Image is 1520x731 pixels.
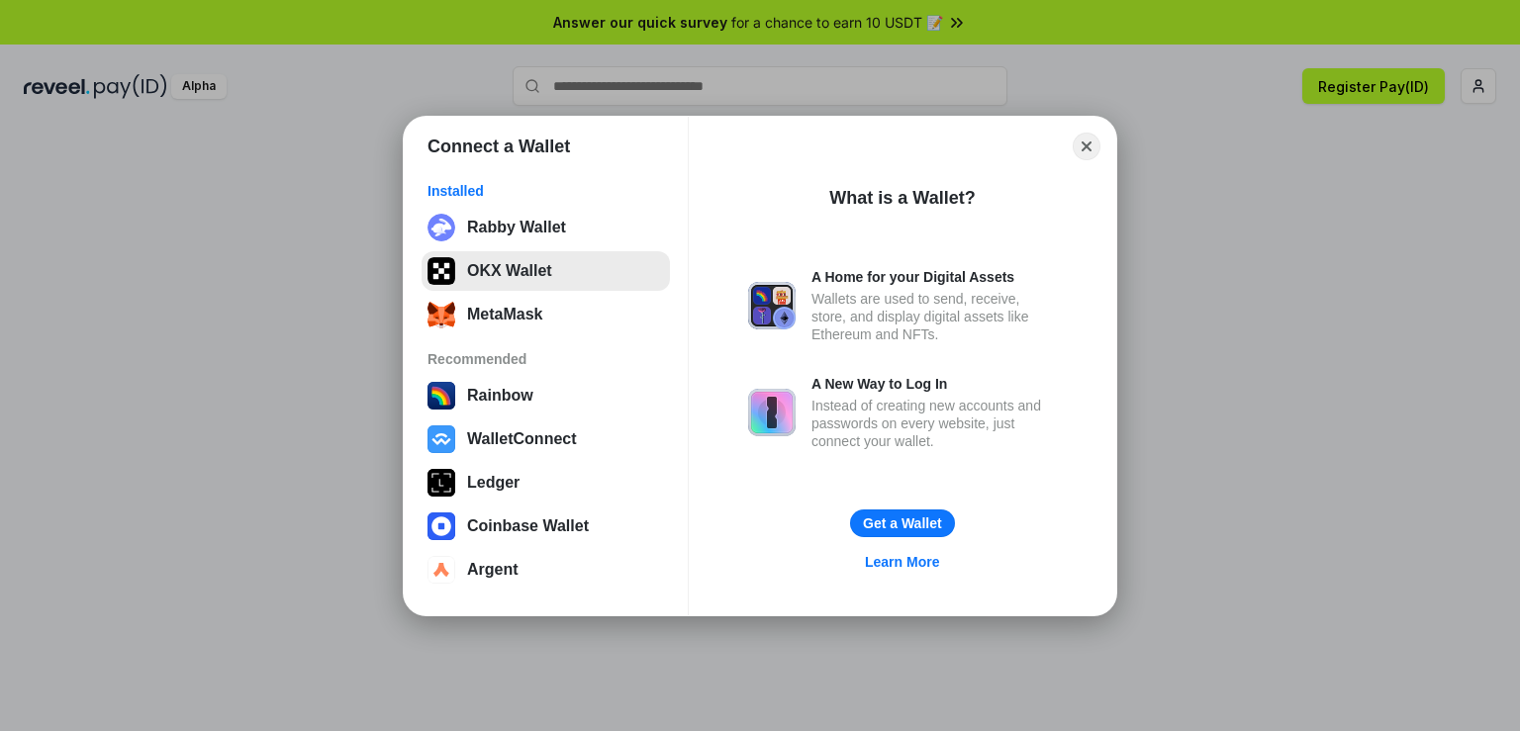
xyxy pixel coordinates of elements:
[467,306,542,323] div: MetaMask
[829,186,975,210] div: What is a Wallet?
[422,251,670,291] button: OKX Wallet
[422,506,670,546] button: Coinbase Wallet
[422,463,670,503] button: Ledger
[853,549,951,575] a: Learn More
[427,301,455,328] img: svg+xml;base64,PHN2ZyB3aWR0aD0iMzUiIGhlaWdodD0iMzQiIHZpZXdCb3g9IjAgMCAzNSAzNCIgZmlsbD0ibm9uZSIgeG...
[1073,133,1100,160] button: Close
[850,509,955,537] button: Get a Wallet
[811,268,1057,286] div: A Home for your Digital Assets
[811,290,1057,343] div: Wallets are used to send, receive, store, and display digital assets like Ethereum and NFTs.
[427,182,664,200] div: Installed
[467,517,589,535] div: Coinbase Wallet
[427,214,455,241] img: svg+xml;base64,PHN2ZyB3aWR0aD0iMzIiIGhlaWdodD0iMzIiIHZpZXdCb3g9IjAgMCAzMiAzMiIgZmlsbD0ibm9uZSIgeG...
[748,389,796,436] img: svg+xml,%3Csvg%20xmlns%3D%22http%3A%2F%2Fwww.w3.org%2F2000%2Fsvg%22%20fill%3D%22none%22%20viewBox...
[427,469,455,497] img: svg+xml,%3Csvg%20xmlns%3D%22http%3A%2F%2Fwww.w3.org%2F2000%2Fsvg%22%20width%3D%2228%22%20height%3...
[467,474,520,492] div: Ledger
[427,512,455,540] img: svg+xml,%3Csvg%20width%3D%2228%22%20height%3D%2228%22%20viewBox%3D%220%200%2028%2028%22%20fill%3D...
[811,397,1057,450] div: Instead of creating new accounts and passwords on every website, just connect your wallet.
[467,262,552,280] div: OKX Wallet
[467,430,577,448] div: WalletConnect
[427,425,455,453] img: svg+xml,%3Csvg%20width%3D%2228%22%20height%3D%2228%22%20viewBox%3D%220%200%2028%2028%22%20fill%3D...
[811,375,1057,393] div: A New Way to Log In
[748,282,796,329] img: svg+xml,%3Csvg%20xmlns%3D%22http%3A%2F%2Fwww.w3.org%2F2000%2Fsvg%22%20fill%3D%22none%22%20viewBox...
[863,514,942,532] div: Get a Wallet
[467,219,566,236] div: Rabby Wallet
[427,382,455,410] img: svg+xml,%3Csvg%20width%3D%22120%22%20height%3D%22120%22%20viewBox%3D%220%200%20120%20120%22%20fil...
[865,553,939,571] div: Learn More
[467,387,533,405] div: Rainbow
[422,550,670,590] button: Argent
[427,350,664,368] div: Recommended
[427,257,455,285] img: 5VZ71FV6L7PA3gg3tXrdQ+DgLhC+75Wq3no69P3MC0NFQpx2lL04Ql9gHK1bRDjsSBIvScBnDTk1WrlGIZBorIDEYJj+rhdgn...
[427,135,570,158] h1: Connect a Wallet
[422,208,670,247] button: Rabby Wallet
[427,556,455,584] img: svg+xml,%3Csvg%20width%3D%2228%22%20height%3D%2228%22%20viewBox%3D%220%200%2028%2028%22%20fill%3D...
[422,295,670,334] button: MetaMask
[422,419,670,459] button: WalletConnect
[422,376,670,415] button: Rainbow
[467,561,519,579] div: Argent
